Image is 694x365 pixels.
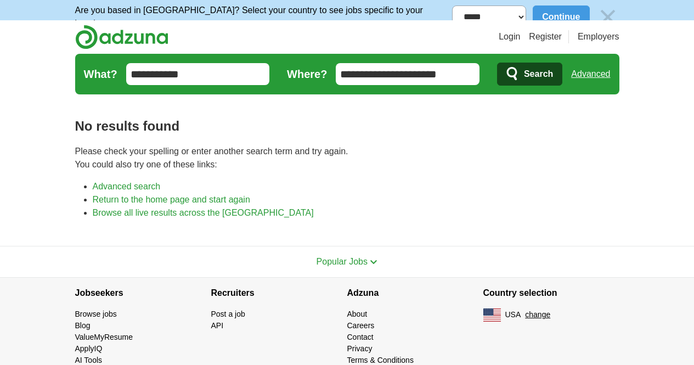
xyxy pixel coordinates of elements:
[483,278,619,308] h4: Country selection
[317,257,368,266] span: Popular Jobs
[505,309,521,321] span: USA
[347,356,414,364] a: Terms & Conditions
[75,310,117,318] a: Browse jobs
[211,321,224,330] a: API
[84,66,117,82] label: What?
[499,30,520,43] a: Login
[483,308,501,322] img: US flag
[578,30,619,43] a: Employers
[93,182,161,191] a: Advanced search
[571,63,610,85] a: Advanced
[93,208,314,217] a: Browse all live results across the [GEOGRAPHIC_DATA]
[347,321,375,330] a: Careers
[75,145,619,171] p: Please check your spelling or enter another search term and try again. You could also try one of ...
[75,4,453,30] p: Are you based in [GEOGRAPHIC_DATA]? Select your country to see jobs specific to your location.
[75,321,91,330] a: Blog
[497,63,562,86] button: Search
[533,5,589,29] button: Continue
[347,310,368,318] a: About
[211,310,245,318] a: Post a job
[347,344,373,353] a: Privacy
[529,30,562,43] a: Register
[75,344,103,353] a: ApplyIQ
[75,356,103,364] a: AI Tools
[347,333,374,341] a: Contact
[596,5,619,29] img: icon_close_no_bg.svg
[370,260,377,265] img: toggle icon
[287,66,327,82] label: Where?
[75,333,133,341] a: ValueMyResume
[525,309,550,321] button: change
[93,195,250,204] a: Return to the home page and start again
[524,63,553,85] span: Search
[75,116,619,136] h1: No results found
[75,25,168,49] img: Adzuna logo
